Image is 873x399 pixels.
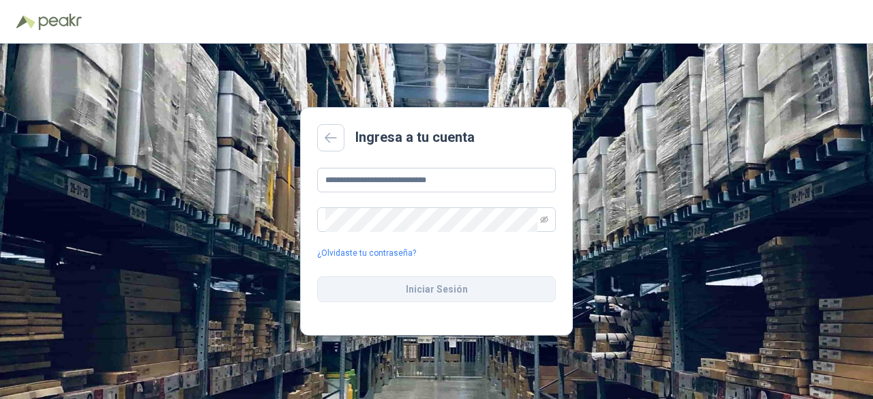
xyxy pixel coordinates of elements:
[16,15,35,29] img: Logo
[317,247,416,260] a: ¿Olvidaste tu contraseña?
[38,14,82,30] img: Peakr
[355,127,475,148] h2: Ingresa a tu cuenta
[317,276,556,302] button: Iniciar Sesión
[540,216,548,224] span: eye-invisible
